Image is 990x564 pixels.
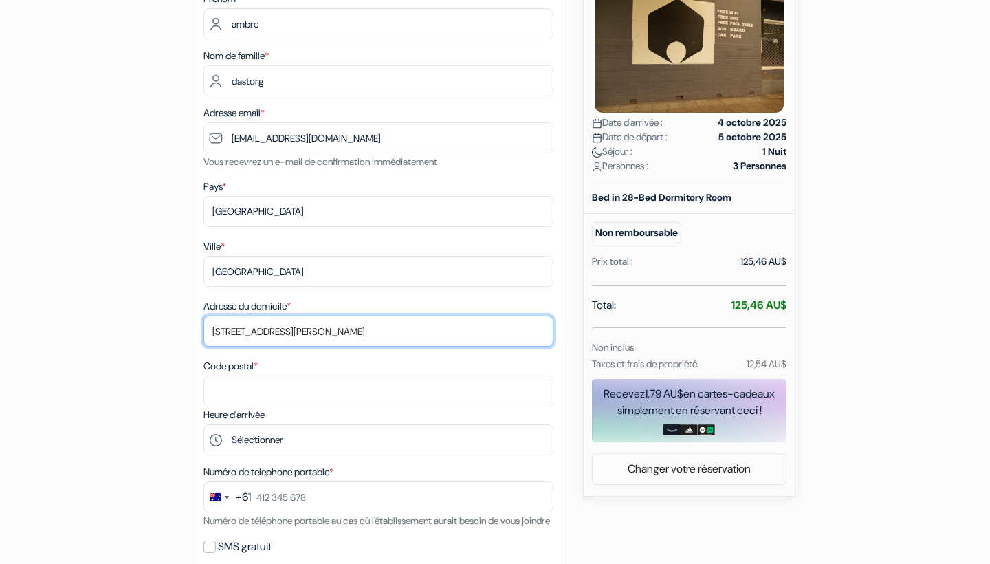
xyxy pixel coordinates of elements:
[592,162,602,172] img: user_icon.svg
[592,358,699,370] small: Taxes et frais de propriété:
[203,180,226,194] label: Pays
[592,147,602,158] img: moon.svg
[204,482,251,512] button: Change country, selected Australia (+61)
[592,144,632,159] span: Séjour :
[592,191,731,204] b: Bed in 28-Bed Dormitory Room
[236,489,251,506] div: +61
[218,537,272,556] label: SMS gratuit
[663,424,681,435] img: amazon-card-no-text.png
[592,297,616,314] span: Total:
[592,130,668,144] span: Date de départ :
[592,159,648,173] span: Personnes :
[203,106,265,120] label: Adresse email
[592,222,681,243] small: Non remboursable
[203,155,437,168] small: Vous recevrez un e-mail de confirmation immédiatement
[203,49,269,63] label: Nom de famille
[731,298,786,312] strong: 125,46 AU$
[698,424,715,435] img: uber-uber-eats-card.png
[203,65,553,96] input: Entrer le nom de famille
[740,254,786,269] div: 125,46 AU$
[203,408,265,422] label: Heure d'arrivée
[203,299,291,314] label: Adresse du domicile
[645,387,683,401] span: 1,79 AU$
[592,118,602,129] img: calendar.svg
[593,456,786,482] a: Changer votre réservation
[203,8,553,39] input: Entrez votre prénom
[718,130,786,144] strong: 5 octobre 2025
[733,159,786,173] strong: 3 Personnes
[747,358,786,370] small: 12,54 AU$
[203,481,553,512] input: 412 345 678
[203,465,333,479] label: Numéro de telephone portable
[203,514,550,527] small: Numéro de téléphone portable au cas où l'établissement aurait besoin de vous joindre
[203,239,225,254] label: Ville
[592,341,634,354] small: Non inclus
[592,116,663,130] span: Date d'arrivée :
[681,424,698,435] img: adidas-card.png
[203,359,258,373] label: Code postal
[203,122,553,153] input: Entrer adresse e-mail
[718,116,786,130] strong: 4 octobre 2025
[762,144,786,159] strong: 1 Nuit
[592,133,602,143] img: calendar.svg
[592,254,633,269] div: Prix total :
[592,386,786,419] div: Recevez en cartes-cadeaux simplement en réservant ceci !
